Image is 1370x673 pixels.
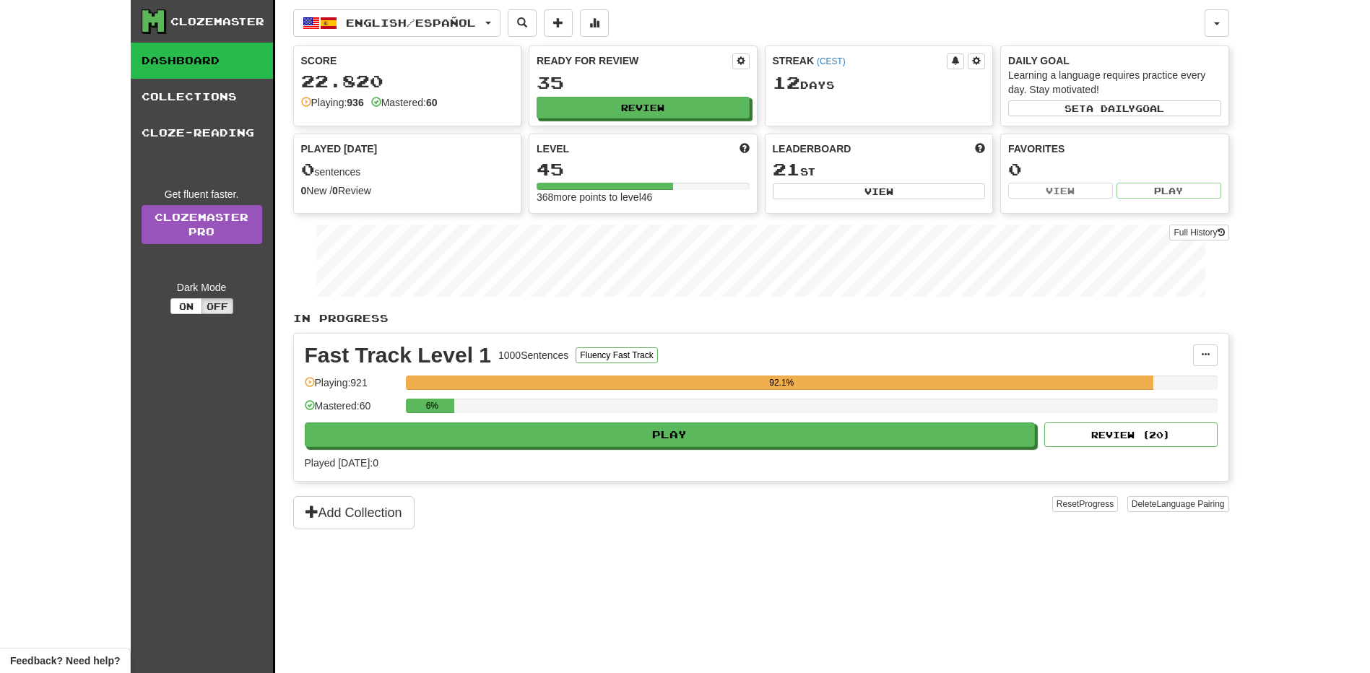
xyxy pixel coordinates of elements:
a: Dashboard [131,43,273,79]
span: 0 [301,159,315,179]
div: Fast Track Level 1 [305,344,492,366]
div: Streak [773,53,948,68]
div: Learning a language requires practice every day. Stay motivated! [1008,68,1221,97]
div: Favorites [1008,142,1221,156]
button: Play [1117,183,1221,199]
span: Played [DATE] [301,142,378,156]
div: Mastered: 60 [305,399,399,422]
button: Play [305,422,1036,447]
span: Open feedback widget [10,654,120,668]
a: Collections [131,79,273,115]
div: 1000 Sentences [498,348,568,362]
strong: 936 [347,97,363,108]
span: 21 [773,159,800,179]
a: ClozemasterPro [142,205,262,244]
a: Cloze-Reading [131,115,273,151]
div: Get fluent faster. [142,187,262,201]
div: Mastered: [371,95,438,110]
button: View [1008,183,1113,199]
button: English/Español [293,9,500,37]
span: Leaderboard [773,142,851,156]
span: This week in points, UTC [975,142,985,156]
div: 45 [537,160,750,178]
button: View [773,183,986,199]
button: Off [201,298,233,314]
button: Add sentence to collection [544,9,573,37]
div: 6% [410,399,454,413]
div: 22.820 [301,72,514,90]
button: Fluency Fast Track [576,347,657,363]
span: 12 [773,72,800,92]
strong: 0 [301,185,307,196]
button: On [170,298,202,314]
span: Progress [1079,499,1114,509]
div: 35 [537,74,750,92]
span: Level [537,142,569,156]
button: Search sentences [508,9,537,37]
div: Playing: [301,95,364,110]
div: 368 more points to level 46 [537,190,750,204]
span: Played [DATE]: 0 [305,457,378,469]
a: (CEST) [817,56,846,66]
button: Add Collection [293,496,415,529]
button: DeleteLanguage Pairing [1127,496,1229,512]
button: Review [537,97,750,118]
div: Ready for Review [537,53,732,68]
div: Playing: 921 [305,375,399,399]
div: Dark Mode [142,280,262,295]
div: 92.1% [410,375,1153,390]
span: a daily [1086,103,1135,113]
span: English / Español [346,17,476,29]
span: Language Pairing [1156,499,1224,509]
div: 0 [1008,160,1221,178]
button: ResetProgress [1052,496,1118,512]
div: st [773,160,986,179]
button: Seta dailygoal [1008,100,1221,116]
span: Score more points to level up [740,142,750,156]
button: Review (20) [1044,422,1218,447]
div: New / Review [301,183,514,198]
div: Clozemaster [170,14,264,29]
strong: 0 [332,185,338,196]
p: In Progress [293,311,1229,326]
div: Day s [773,74,986,92]
div: sentences [301,160,514,179]
button: Full History [1169,225,1228,240]
div: Score [301,53,514,68]
button: More stats [580,9,609,37]
div: Daily Goal [1008,53,1221,68]
strong: 60 [426,97,438,108]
